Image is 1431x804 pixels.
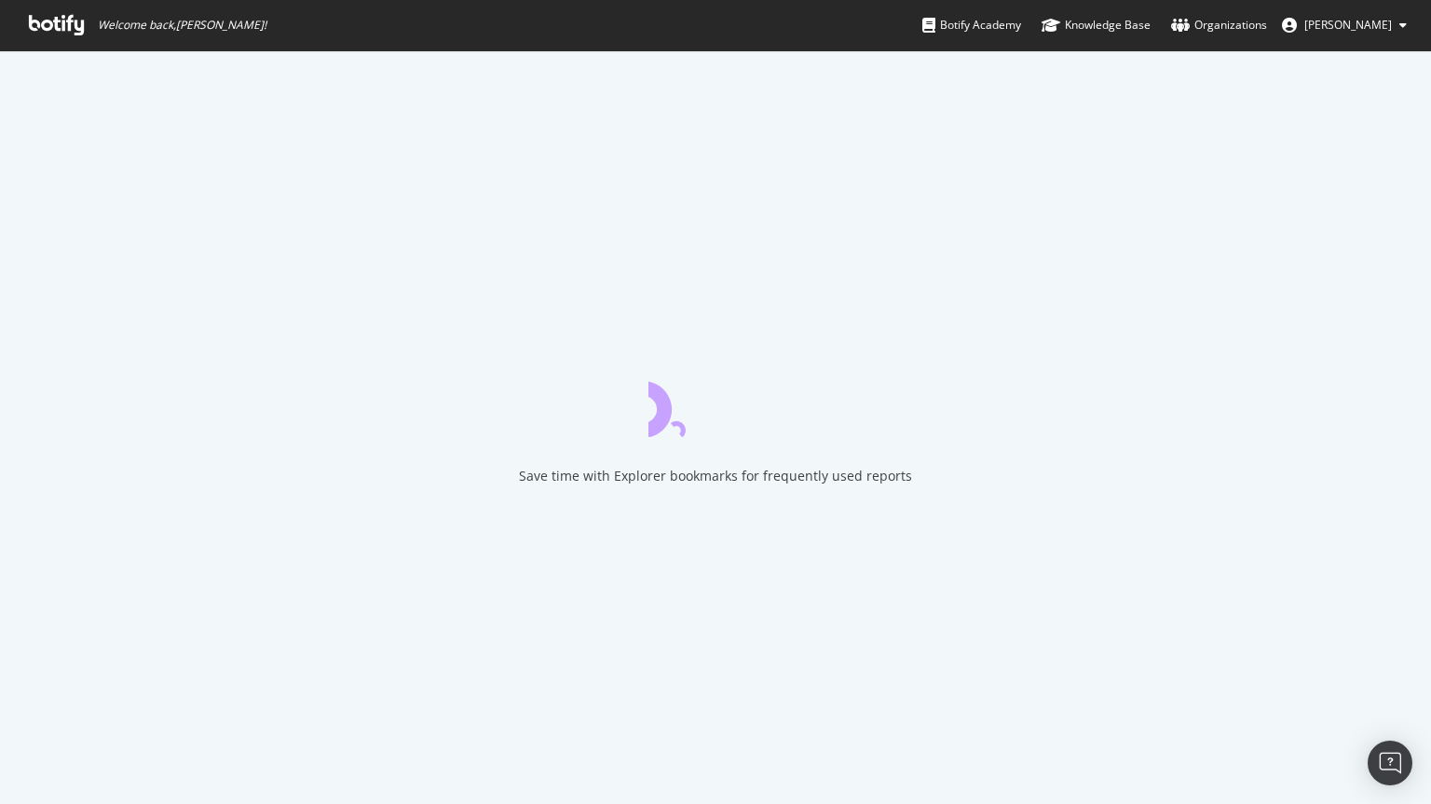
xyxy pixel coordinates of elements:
div: Organizations [1171,16,1267,34]
div: Open Intercom Messenger [1368,741,1412,785]
div: Save time with Explorer bookmarks for frequently used reports [519,467,912,485]
span: Welcome back, [PERSON_NAME] ! [98,18,266,33]
div: animation [648,370,783,437]
div: Knowledge Base [1042,16,1151,34]
div: Botify Academy [922,16,1021,34]
span: Joyce Sissi [1304,17,1392,33]
button: [PERSON_NAME] [1267,10,1422,40]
